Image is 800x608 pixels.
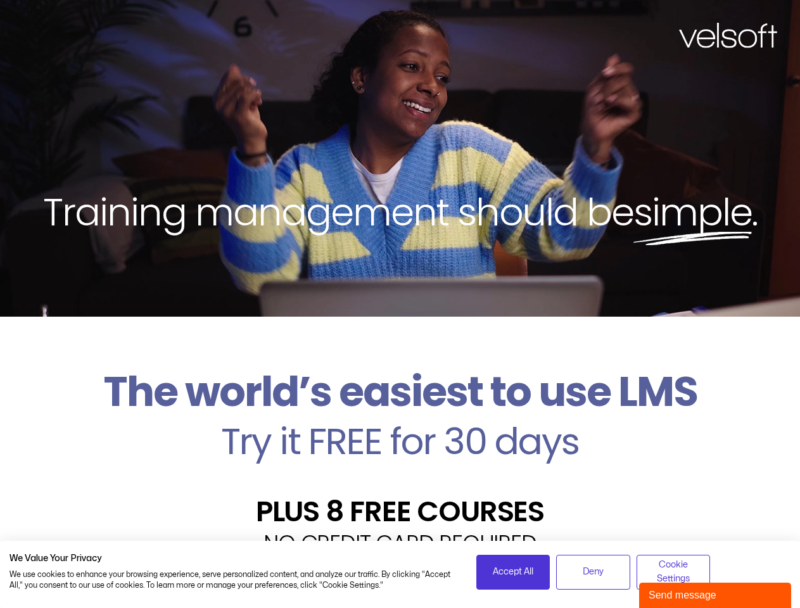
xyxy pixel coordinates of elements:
h2: PLUS 8 FREE COURSES [10,497,790,526]
span: simple [633,186,752,239]
p: We use cookies to enhance your browsing experience, serve personalized content, and analyze our t... [10,569,457,591]
button: Adjust cookie preferences [637,555,711,590]
h2: Try it FREE for 30 days [10,423,790,460]
iframe: chat widget [639,580,794,608]
span: Deny [583,565,604,579]
h2: We Value Your Privacy [10,553,457,564]
button: Deny all cookies [556,555,630,590]
span: Accept All [493,565,533,579]
h2: The world’s easiest to use LMS [10,367,790,417]
button: Accept all cookies [476,555,550,590]
span: Cookie Settings [645,558,702,586]
h2: Training management should be . [23,187,777,237]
